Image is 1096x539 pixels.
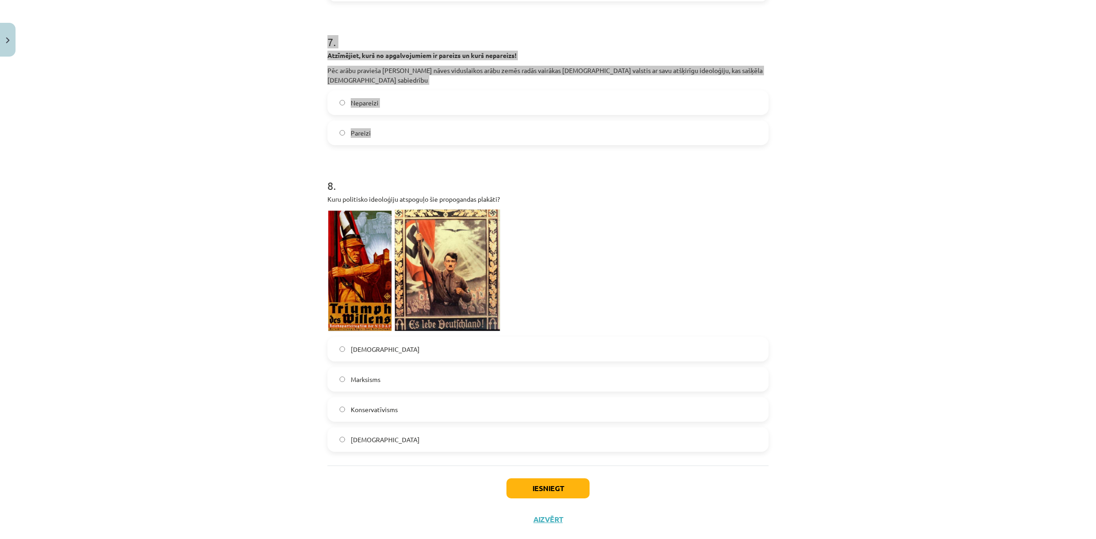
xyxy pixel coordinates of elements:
strong: Atzīmējiet, kurš no apgalvojumiem ir pareizs un kurš nepareizs! [327,51,516,59]
input: Marksisms [339,377,345,382]
p: Kuru politisko ideoloģiju atspoguļo šie propogandas plakāti? [327,194,769,204]
span: Pareizi [351,128,371,138]
span: [DEMOGRAPHIC_DATA] [351,345,420,354]
h1: 8 . [327,163,769,192]
button: Aizvērt [531,515,565,524]
span: Marksisms [351,375,380,384]
input: [DEMOGRAPHIC_DATA] [339,346,345,352]
input: Pareizi [339,130,345,136]
input: Nepareizi [339,100,345,106]
input: [DEMOGRAPHIC_DATA] [339,437,345,443]
h1: 7 . [327,20,769,48]
input: Konservatīvisms [339,407,345,413]
img: icon-close-lesson-0947bae3869378f0d4975bcd49f059093ad1ed9edebbc8119c70593378902aed.svg [6,37,10,43]
p: Pēc arābu pravieša [PERSON_NAME] nāves viduslaikos arābu zemēs radās vairākas [DEMOGRAPHIC_DATA] ... [327,66,769,85]
span: [DEMOGRAPHIC_DATA] [351,435,420,445]
span: Konservatīvisms [351,405,398,414]
button: Iesniegt [506,478,590,498]
span: Nepareizi [351,98,379,108]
